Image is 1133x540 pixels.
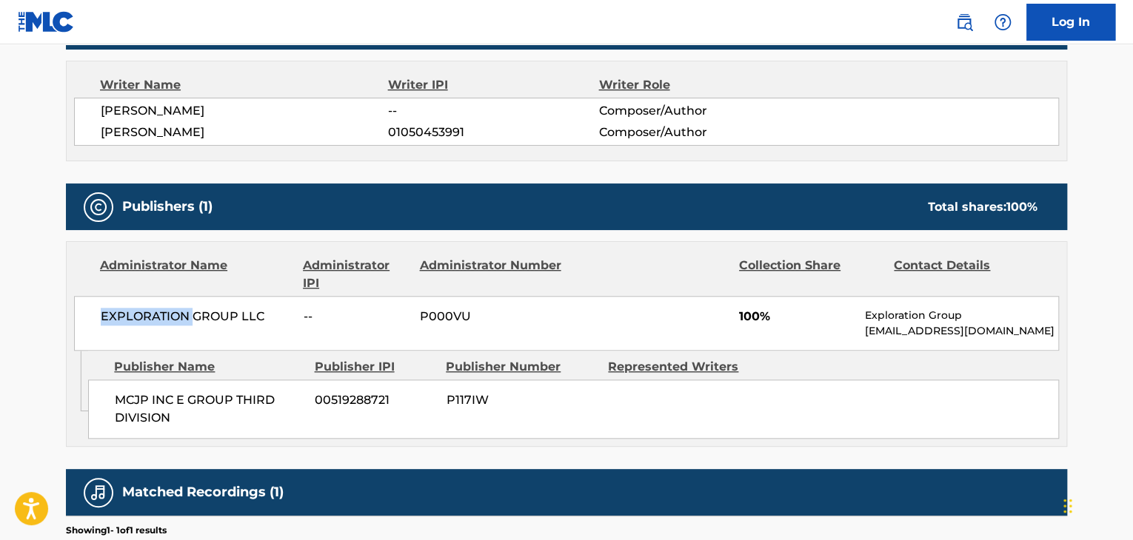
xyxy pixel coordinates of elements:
[988,7,1017,37] div: Help
[865,308,1058,323] p: Exploration Group
[1006,200,1037,214] span: 100 %
[949,7,979,37] a: Public Search
[115,391,304,427] span: MCJP INC E GROUP THIRD DIVISION
[388,76,599,94] div: Writer IPI
[18,11,75,33] img: MLC Logo
[420,308,564,325] span: P000VU
[994,13,1012,31] img: help
[419,257,563,292] div: Administrator Number
[446,391,597,409] span: P117IW
[894,257,1037,292] div: Contact Details
[122,484,284,501] h5: Matched Recordings (1)
[90,484,107,502] img: Matched Recordings
[314,358,435,376] div: Publisher IPI
[1059,469,1133,540] iframe: Chat Widget
[928,198,1037,216] div: Total shares:
[101,308,293,325] span: EXPLORATION GROUP LLC
[388,102,598,120] span: --
[1063,484,1072,528] div: Drag
[598,76,790,94] div: Writer Role
[114,358,303,376] div: Publisher Name
[1026,4,1115,41] a: Log In
[608,358,759,376] div: Represented Writers
[303,257,408,292] div: Administrator IPI
[304,308,409,325] span: --
[100,257,292,292] div: Administrator Name
[315,391,435,409] span: 00519288721
[955,13,973,31] img: search
[865,323,1058,339] p: [EMAIL_ADDRESS][DOMAIN_NAME]
[388,124,598,141] span: 01050453991
[739,257,883,292] div: Collection Share
[446,358,597,376] div: Publisher Number
[66,524,167,537] p: Showing 1 - 1 of 1 results
[90,198,107,216] img: Publishers
[598,124,790,141] span: Composer/Author
[101,124,388,141] span: [PERSON_NAME]
[100,76,388,94] div: Writer Name
[598,102,790,120] span: Composer/Author
[101,102,388,120] span: [PERSON_NAME]
[122,198,213,215] h5: Publishers (1)
[739,308,854,325] span: 100%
